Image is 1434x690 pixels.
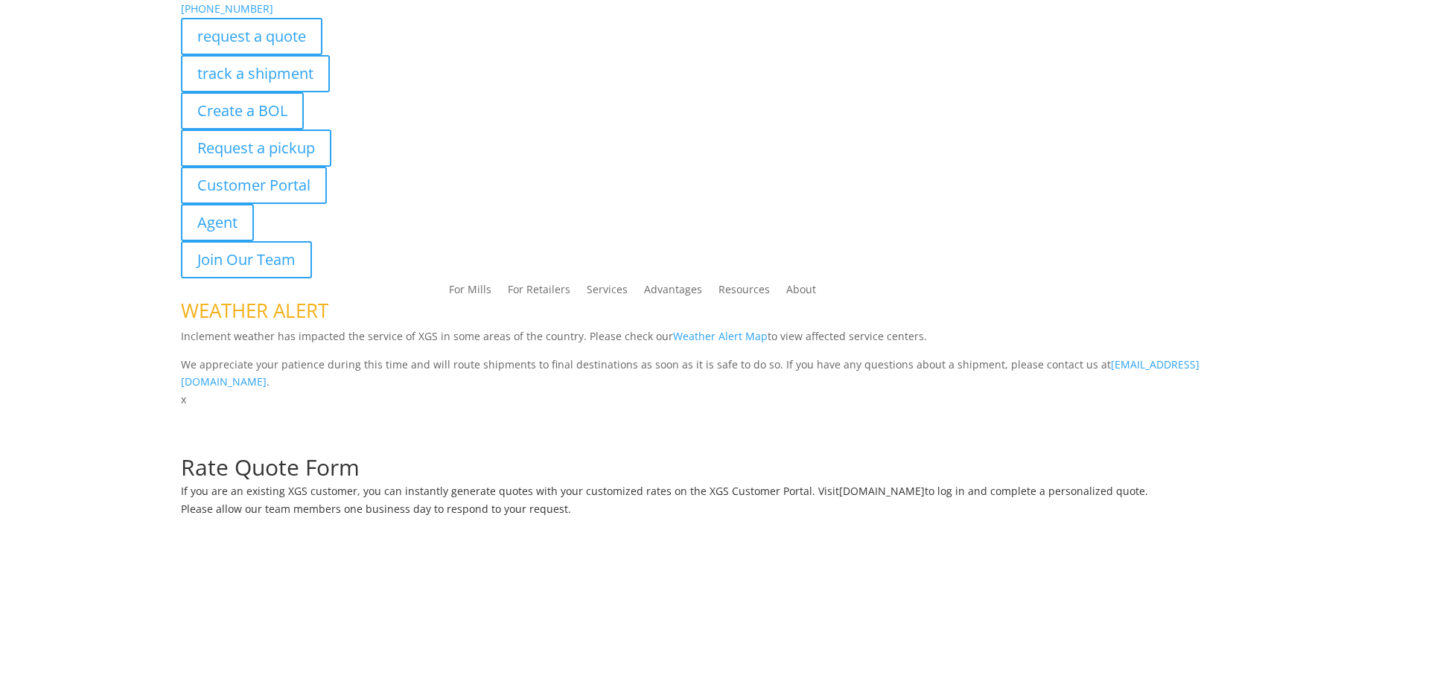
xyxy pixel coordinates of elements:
a: For Mills [449,284,491,301]
h1: Rate Quote Form [181,456,1253,486]
a: [PHONE_NUMBER] [181,1,273,16]
p: x [181,391,1253,409]
p: Complete the form below for a customized quote based on your shipping needs. [181,438,1253,456]
span: WEATHER ALERT [181,297,328,324]
a: Request a pickup [181,130,331,167]
a: Join Our Team [181,241,312,278]
a: For Retailers [508,284,570,301]
span: If you are an existing XGS customer, you can instantly generate quotes with your customized rates... [181,484,839,498]
a: Customer Portal [181,167,327,204]
a: Weather Alert Map [673,329,768,343]
a: request a quote [181,18,322,55]
a: Services [587,284,628,301]
a: Agent [181,204,254,241]
p: Inclement weather has impacted the service of XGS in some areas of the country. Please check our ... [181,328,1253,356]
a: About [786,284,816,301]
h1: Request a Quote [181,409,1253,438]
p: We appreciate your patience during this time and will route shipments to final destinations as so... [181,356,1253,392]
h6: Please allow our team members one business day to respond to your request. [181,504,1253,522]
a: track a shipment [181,55,330,92]
a: Create a BOL [181,92,304,130]
span: to log in and complete a personalized quote. [925,484,1148,498]
a: Advantages [644,284,702,301]
a: [DOMAIN_NAME] [839,484,925,498]
a: Resources [718,284,770,301]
